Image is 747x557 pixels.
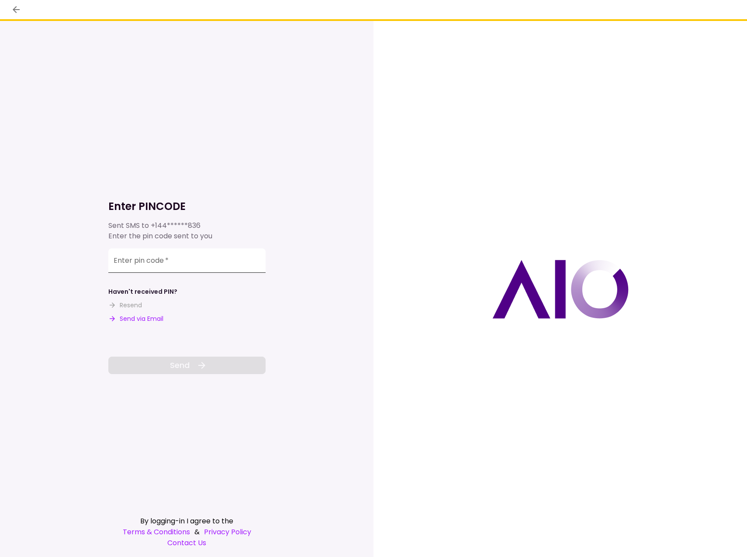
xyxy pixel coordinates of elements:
[204,526,251,537] a: Privacy Policy
[108,220,266,241] div: Sent SMS to Enter the pin code sent to you
[108,516,266,526] div: By logging-in I agree to the
[492,260,629,319] img: AIO logo
[108,199,266,213] h1: Enter PINCODE
[108,357,266,374] button: Send
[108,287,177,296] div: Haven't received PIN?
[108,526,266,537] div: &
[123,526,190,537] a: Terms & Conditions
[108,314,163,323] button: Send via Email
[108,301,142,310] button: Resend
[9,2,24,17] button: back
[108,537,266,548] a: Contact Us
[170,359,190,371] span: Send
